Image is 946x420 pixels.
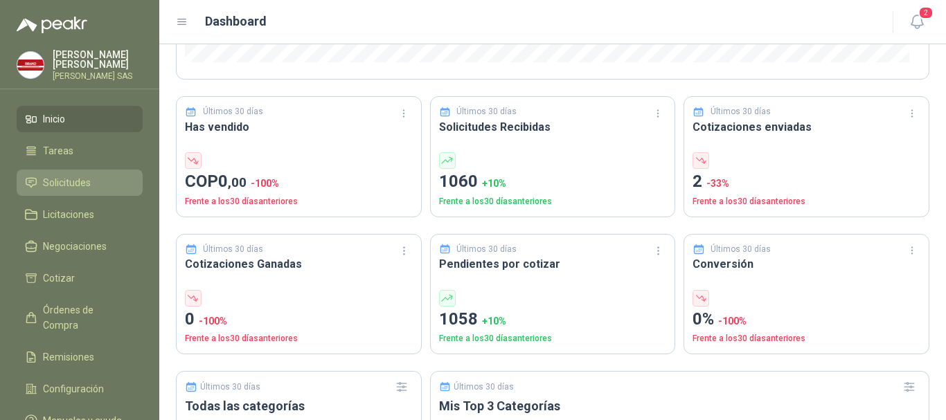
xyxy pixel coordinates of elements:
[43,271,75,286] span: Cotizar
[43,239,107,254] span: Negociaciones
[482,316,506,327] span: + 10 %
[17,376,143,402] a: Configuración
[17,52,44,78] img: Company Logo
[43,111,65,127] span: Inicio
[482,178,506,189] span: + 10 %
[711,105,771,118] p: Últimos 30 días
[43,302,130,333] span: Órdenes de Compra
[185,398,413,414] h3: Todas las categorías
[53,72,143,80] p: [PERSON_NAME] SAS
[706,178,729,189] span: -33 %
[693,118,920,136] h3: Cotizaciones enviadas
[228,174,247,190] span: ,00
[205,12,267,31] h1: Dashboard
[17,297,143,338] a: Órdenes de Compra
[200,382,260,392] p: Últimos 30 días
[43,381,104,396] span: Configuración
[693,195,920,208] p: Frente a los 30 días anteriores
[439,195,667,208] p: Frente a los 30 días anteriores
[17,201,143,228] a: Licitaciones
[456,243,517,256] p: Últimos 30 días
[43,207,94,222] span: Licitaciones
[199,316,227,327] span: -100 %
[53,50,143,69] p: [PERSON_NAME] [PERSON_NAME]
[17,265,143,291] a: Cotizar
[43,143,73,158] span: Tareas
[439,255,667,273] h3: Pendientes por cotizar
[203,243,263,256] p: Últimos 30 días
[185,195,413,208] p: Frente a los 30 días anteriores
[439,118,667,136] h3: Solicitudes Recibidas
[17,170,143,196] a: Solicitudes
[456,105,517,118] p: Últimos 30 días
[693,307,920,333] p: 0%
[43,175,91,190] span: Solicitudes
[218,172,247,191] span: 0
[43,349,94,365] span: Remisiones
[439,307,667,333] p: 1058
[693,255,920,273] h3: Conversión
[693,169,920,195] p: 2
[693,332,920,345] p: Frente a los 30 días anteriores
[185,307,413,333] p: 0
[17,106,143,132] a: Inicio
[185,332,413,345] p: Frente a los 30 días anteriores
[439,332,667,345] p: Frente a los 30 días anteriores
[711,243,771,256] p: Últimos 30 días
[439,398,920,414] h3: Mis Top 3 Categorías
[185,169,413,195] p: COP
[185,255,413,273] h3: Cotizaciones Ganadas
[17,17,87,33] img: Logo peakr
[439,169,667,195] p: 1060
[918,6,934,19] span: 2
[203,105,263,118] p: Últimos 30 días
[904,10,929,35] button: 2
[454,382,514,392] p: Últimos 30 días
[251,178,279,189] span: -100 %
[718,316,747,327] span: -100 %
[17,138,143,164] a: Tareas
[185,118,413,136] h3: Has vendido
[17,344,143,370] a: Remisiones
[17,233,143,259] a: Negociaciones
